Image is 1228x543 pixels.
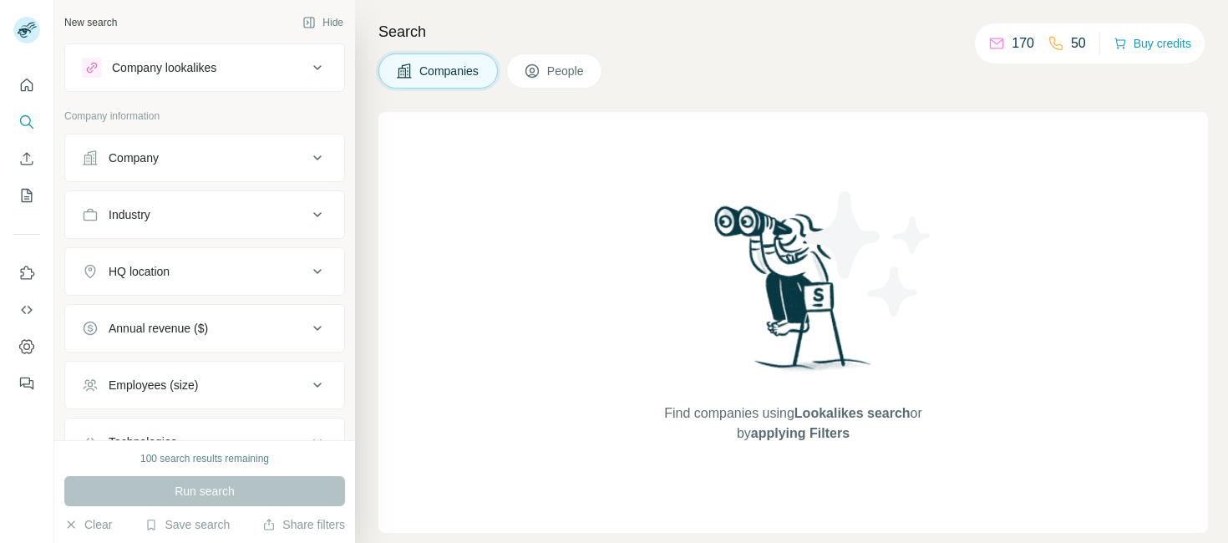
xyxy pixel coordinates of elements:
div: Technologies [109,434,177,450]
button: Company lookalikes [65,48,344,88]
img: Surfe Illustration - Woman searching with binoculars [707,201,880,388]
button: Hide [291,10,355,35]
button: HQ location [65,251,344,292]
button: Annual revenue ($) [65,308,344,348]
div: Company lookalikes [112,59,216,76]
p: 50 [1071,33,1086,53]
button: Employees (size) [65,365,344,405]
img: Avatar [13,17,40,43]
div: Annual revenue ($) [109,320,208,337]
button: Technologies [65,422,344,462]
span: Companies [419,63,480,79]
span: Lookalikes search [794,406,911,420]
p: 170 [1012,33,1034,53]
button: Clear [64,516,112,533]
button: Save search [145,516,230,533]
div: HQ location [109,263,170,280]
button: Quick start [13,70,40,100]
span: Find companies using or by [659,403,926,444]
button: Search [13,107,40,137]
button: Buy credits [1114,32,1191,55]
button: Enrich CSV [13,144,40,174]
span: applying Filters [751,426,850,440]
button: Use Surfe on LinkedIn [13,258,40,288]
button: Dashboard [13,332,40,362]
p: Company information [64,109,345,124]
div: New search [64,15,117,30]
img: Surfe Illustration - Stars [794,179,944,329]
div: 100 search results remaining [140,451,269,466]
div: Employees (size) [109,377,198,393]
button: Industry [65,195,344,235]
h4: Search [378,20,1208,43]
button: My lists [13,180,40,211]
button: Share filters [262,516,345,533]
button: Feedback [13,368,40,398]
div: Company [109,150,159,166]
span: People [547,63,586,79]
button: Use Surfe API [13,295,40,325]
div: Industry [109,206,150,223]
button: Company [65,138,344,178]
